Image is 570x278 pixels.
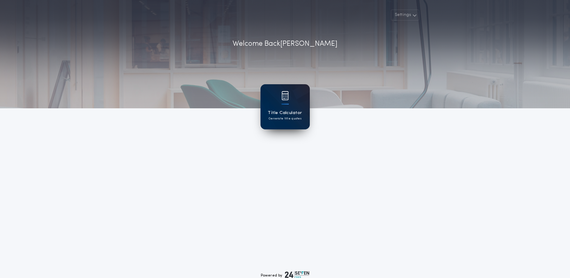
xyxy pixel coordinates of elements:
p: Welcome Back [PERSON_NAME] [233,39,337,49]
a: card iconTitle CalculatorGenerate title quotes [261,84,310,129]
img: card icon [282,91,289,100]
h1: Title Calculator [268,110,302,116]
button: Settings [391,10,419,20]
p: Generate title quotes [269,116,301,121]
